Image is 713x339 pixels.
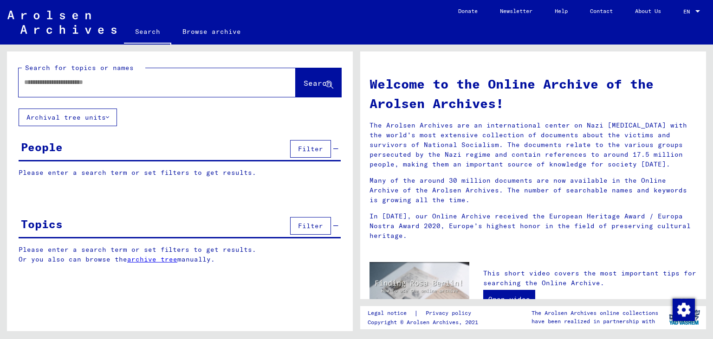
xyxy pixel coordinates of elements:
p: Please enter a search term or set filters to get results. Or you also can browse the manually. [19,245,341,264]
p: In [DATE], our Online Archive received the European Heritage Award / Europa Nostra Award 2020, Eu... [369,211,697,241]
span: Filter [298,222,323,230]
p: have been realized in partnership with [532,317,658,326]
button: Filter [290,140,331,158]
span: Search [304,78,331,88]
a: Legal notice [368,308,414,318]
img: video.jpg [369,262,469,316]
div: People [21,139,63,155]
button: Search [296,68,341,97]
p: The Arolsen Archives online collections [532,309,658,317]
a: Open video [483,290,535,308]
p: Please enter a search term or set filters to get results. [19,168,341,178]
img: Arolsen_neg.svg [7,11,117,34]
div: | [368,308,482,318]
p: This short video covers the most important tips for searching the Online Archive. [483,269,697,288]
a: Browse archive [171,20,252,43]
h1: Welcome to the Online Archive of the Arolsen Archives! [369,74,697,113]
mat-label: Search for topics or names [25,64,134,72]
a: archive tree [127,255,177,263]
img: yv_logo.png [667,306,702,329]
a: Search [124,20,171,45]
p: Copyright © Arolsen Archives, 2021 [368,318,482,326]
p: Many of the around 30 million documents are now available in the Online Archive of the Arolsen Ar... [369,176,697,205]
a: Privacy policy [418,308,482,318]
button: Filter [290,217,331,235]
button: Archival tree units [19,109,117,126]
p: The Arolsen Archives are an international center on Nazi [MEDICAL_DATA] with the world’s most ext... [369,121,697,169]
span: Filter [298,145,323,153]
img: Change consent [673,299,695,321]
span: EN [683,8,694,15]
div: Topics [21,216,63,232]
